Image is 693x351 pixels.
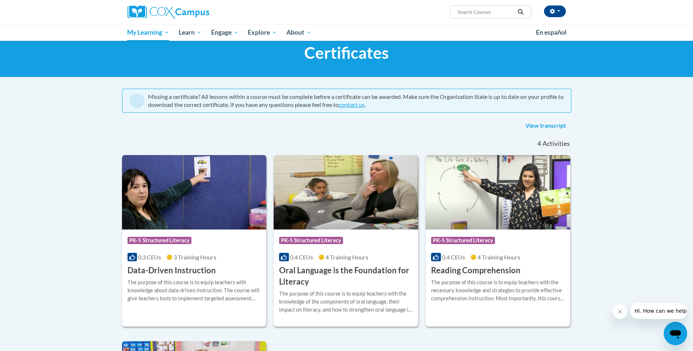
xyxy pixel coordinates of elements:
div: The purpose of this course is to equip teachers with the necessary knowledge and strategies to pr... [431,278,565,302]
img: Course Logo [122,155,267,229]
span: En español [536,28,567,36]
span: Learn [179,28,202,37]
iframe: Close message [613,304,627,319]
span: 4 [537,140,541,148]
span: Hi. How can we help? [4,5,59,11]
a: Engage [206,24,243,41]
span: PK-5 Structured Literacy [431,237,495,244]
span: About [286,28,311,37]
a: Course LogoPK-5 Structured Literacy0.4 CEUs4 Training Hours Reading ComprehensionThe purpose of t... [426,155,570,327]
div: Main menu [117,24,577,41]
a: Learn [174,24,206,41]
a: My Learning [123,24,174,41]
span: Activities [542,140,570,148]
span: My Learning [127,28,169,37]
input: Search Courses [457,8,515,16]
h3: Data-Driven Instruction [127,265,216,276]
a: Cox Campus [127,5,266,19]
span: 3 Training Hours [174,254,216,261]
span: Certificates [304,43,389,62]
img: Cox Campus [127,5,209,19]
a: View transcript [520,120,571,132]
span: 0.3 CEUs [138,254,161,261]
button: Search [515,8,526,16]
div: Missing a certificate? All lessons within a course must be complete before a certificate can be a... [148,93,564,109]
span: Engage [211,28,239,37]
span: 4 Training Hours [477,254,520,261]
button: Account Settings [544,5,566,17]
a: Explore [243,24,282,41]
iframe: Message from company [630,303,687,319]
span: Explore [248,28,277,37]
h3: Oral Language is the Foundation for Literacy [279,265,413,288]
a: En español [531,25,571,40]
a: About [282,24,316,41]
span: PK-5 Structured Literacy [279,237,343,244]
span: 0.4 CEUs [290,254,313,261]
iframe: Button to launch messaging window [664,322,687,345]
h3: Reading Comprehension [431,265,521,276]
div: The purpose of this course is to equip teachers with the knowledge of the components of oral lang... [279,290,413,314]
img: Course Logo [274,155,418,229]
a: contact us [339,101,365,108]
span: 4 Training Hours [325,254,368,261]
a: Course LogoPK-5 Structured Literacy0.4 CEUs4 Training Hours Oral Language is the Foundation for L... [274,155,418,327]
a: Course LogoPK-5 Structured Literacy0.3 CEUs3 Training Hours Data-Driven InstructionThe purpose of... [122,155,267,327]
div: The purpose of this course is to equip teachers with knowledge about data-driven instruction. The... [127,278,261,302]
span: 0.4 CEUs [442,254,465,261]
span: PK-5 Structured Literacy [127,237,191,244]
img: Course Logo [426,155,570,229]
